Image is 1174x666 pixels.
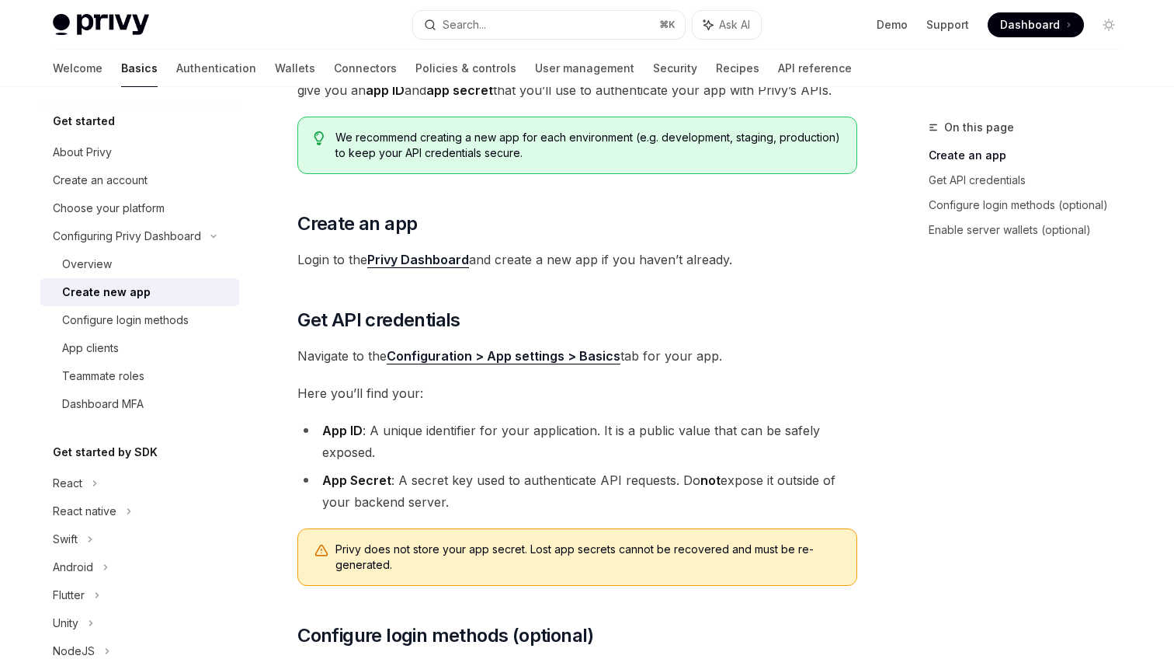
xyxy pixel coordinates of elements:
[53,171,148,190] div: Create an account
[700,472,721,488] strong: not
[275,50,315,87] a: Wallets
[297,211,417,236] span: Create an app
[176,50,256,87] a: Authentication
[1096,12,1121,37] button: Toggle dark mode
[121,50,158,87] a: Basics
[53,199,165,218] div: Choose your platform
[413,11,685,39] button: Search...⌘K
[877,17,908,33] a: Demo
[334,50,397,87] a: Connectors
[314,543,329,559] svg: Warning
[40,306,239,334] a: Configure login methods
[778,50,852,87] a: API reference
[367,252,469,268] a: Privy Dashboard
[53,614,78,633] div: Unity
[62,339,119,357] div: App clients
[53,14,149,36] img: light logo
[716,50,759,87] a: Recipes
[53,530,78,549] div: Swift
[314,131,325,145] svg: Tip
[1000,17,1060,33] span: Dashboard
[659,19,676,31] span: ⌘ K
[62,283,151,302] div: Create new app
[297,249,857,270] span: Login to the and create a new app if you haven’t already.
[929,193,1134,218] a: Configure login methods (optional)
[53,50,102,87] a: Welcome
[53,642,95,661] div: NodeJS
[297,623,594,648] span: Configure login methods (optional)
[62,255,112,274] div: Overview
[40,166,239,194] a: Create an account
[366,82,405,98] strong: app ID
[929,143,1134,168] a: Create an app
[322,472,391,488] strong: App Secret
[653,50,697,87] a: Security
[926,17,969,33] a: Support
[40,362,239,390] a: Teammate roles
[53,443,158,462] h5: Get started by SDK
[335,130,841,161] span: We recommend creating a new app for each environment (e.g. development, staging, production) to k...
[426,82,493,98] strong: app secret
[53,143,112,162] div: About Privy
[40,250,239,278] a: Overview
[62,311,189,330] div: Configure login methods
[297,469,857,513] li: : A secret key used to authenticate API requests. Do expose it outside of your backend server.
[719,17,750,33] span: Ask AI
[297,308,460,333] span: Get API credentials
[944,118,1014,137] span: On this page
[415,50,516,87] a: Policies & controls
[297,420,857,463] li: : A unique identifier for your application. It is a public value that can be safely exposed.
[693,11,761,39] button: Ask AI
[53,558,93,577] div: Android
[40,138,239,166] a: About Privy
[40,334,239,362] a: App clients
[53,112,115,131] h5: Get started
[53,502,116,521] div: React native
[62,395,144,413] div: Dashboard MFA
[53,227,201,246] div: Configuring Privy Dashboard
[297,382,857,404] span: Here you’ll find your:
[62,367,144,385] div: Teammate roles
[929,168,1134,193] a: Get API credentials
[40,278,239,306] a: Create new app
[40,194,239,222] a: Choose your platform
[988,12,1084,37] a: Dashboard
[387,348,620,364] a: Configuration > App settings > Basics
[929,218,1134,242] a: Enable server wallets (optional)
[322,423,363,438] strong: App ID
[40,390,239,418] a: Dashboard MFA
[53,474,82,493] div: React
[335,542,841,573] span: Privy does not store your app secret. Lost app secrets cannot be recovered and must be re-generated.
[443,16,486,34] div: Search...
[53,586,85,605] div: Flutter
[535,50,634,87] a: User management
[297,345,857,367] span: Navigate to the tab for your app.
